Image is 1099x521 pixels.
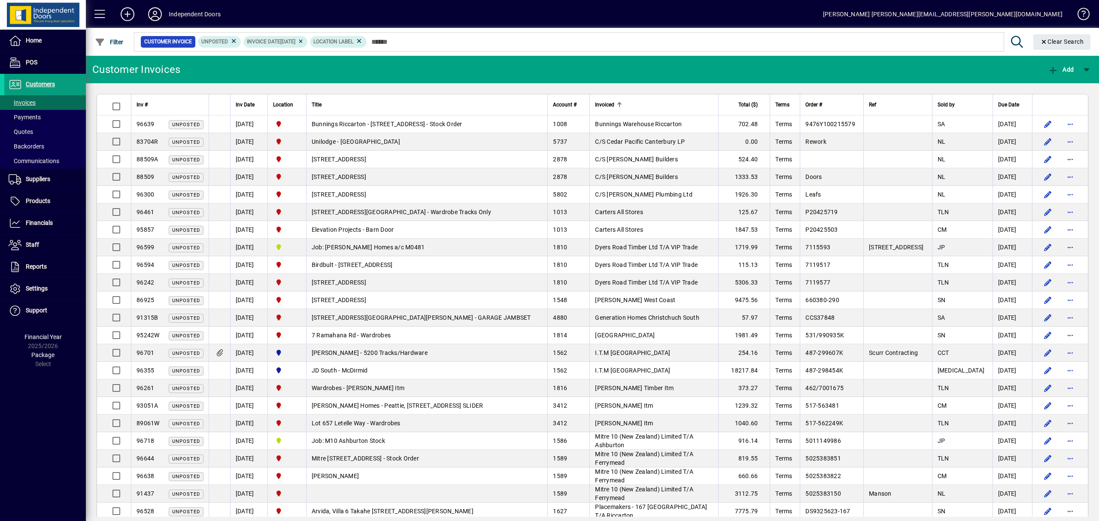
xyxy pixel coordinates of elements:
button: More options [1063,223,1077,236]
span: Invoices [9,99,36,106]
span: [STREET_ADDRESS] [312,156,366,163]
span: Terms [775,244,792,251]
span: 531/990935K [805,332,844,339]
span: Terms [775,279,792,286]
a: POS [4,52,86,73]
mat-chip: Customer Invoice Status: Unposted [198,36,241,47]
span: Package [31,351,55,358]
button: Edit [1041,135,1055,148]
span: [GEOGRAPHIC_DATA] [595,332,655,339]
span: Inv Date [236,100,255,109]
span: Invoice date [247,39,280,45]
a: Suppliers [4,169,86,190]
button: More options [1063,381,1077,395]
span: 9476Y100215579 [805,121,855,127]
td: [DATE] [993,362,1032,379]
span: Unposted [172,210,200,215]
td: [DATE] [993,221,1032,239]
span: Unilodge - [GEOGRAPHIC_DATA] [312,138,400,145]
td: [DATE] [993,239,1032,256]
span: Terms [775,314,792,321]
span: Title [312,100,322,109]
div: [PERSON_NAME] [PERSON_NAME][EMAIL_ADDRESS][PERSON_NAME][DOMAIN_NAME] [823,7,1063,21]
td: 702.48 [718,115,770,133]
span: Doors [805,173,822,180]
span: Terms [775,332,792,339]
td: 254.16 [718,344,770,362]
span: Suppliers [26,176,50,182]
span: 1008 [553,121,567,127]
span: JP [938,244,945,251]
span: Cromwell Central Otago [273,366,301,375]
span: Carters All Stores [595,209,643,215]
td: [DATE] [993,327,1032,344]
span: NL [938,191,946,198]
span: 4880 [553,314,567,321]
span: Christchurch [273,190,301,199]
td: [DATE] [993,274,1032,291]
span: 91315B [137,314,158,321]
span: Carters All Stores [595,226,643,233]
span: Christchurch [273,207,301,217]
span: Terms [775,349,792,356]
td: [DATE] [230,221,267,239]
span: [MEDICAL_DATA] [938,367,985,374]
td: 9475.56 [718,291,770,309]
span: Clear Search [1040,38,1084,45]
a: Payments [4,110,86,124]
button: Add [1046,62,1076,77]
span: 83704R [137,138,158,145]
button: Clear [1033,34,1091,50]
span: Location [273,100,293,109]
td: [DATE] [230,291,267,309]
span: 96639 [137,121,154,127]
span: Settings [26,285,48,292]
td: 5306.33 [718,274,770,291]
span: 660380-290 [805,297,839,303]
td: [DATE] [993,256,1032,274]
span: Christchurch [273,260,301,270]
span: 88509 [137,173,154,180]
span: Communications [9,158,59,164]
span: Generation Homes Christchuch South [595,314,699,321]
span: Christchurch [273,172,301,182]
span: Unposted [172,315,200,321]
span: [PERSON_NAME] West Coast [595,297,675,303]
span: 7115593 [805,244,830,251]
td: 115.13 [718,256,770,274]
button: Edit [1041,363,1055,377]
span: 1810 [553,261,567,268]
button: Edit [1041,293,1055,307]
span: Christchurch [273,278,301,287]
span: Terms [775,156,792,163]
td: [DATE] [230,133,267,151]
button: Edit [1041,258,1055,272]
span: 96355 [137,367,154,374]
button: Edit [1041,328,1055,342]
span: C/S [PERSON_NAME] Builders [595,156,678,163]
span: Unposted [172,368,200,374]
button: Edit [1041,434,1055,448]
span: Christchurch [273,137,301,146]
span: Christchurch [273,225,301,234]
span: Sold by [938,100,955,109]
span: Due Date [998,100,1019,109]
span: Account # [553,100,577,109]
button: More options [1063,346,1077,360]
button: More options [1063,487,1077,500]
button: More options [1063,399,1077,412]
td: 57.97 [718,309,770,327]
button: More options [1063,469,1077,483]
span: TLN [938,261,949,268]
span: Terms [775,121,792,127]
button: More options [1063,240,1077,254]
span: Support [26,307,47,314]
span: P20425503 [805,226,838,233]
td: [DATE] [993,168,1032,186]
span: 5802 [553,191,567,198]
span: 487-298454K [805,367,843,374]
a: Backorders [4,139,86,154]
td: 1719.99 [718,239,770,256]
td: [DATE] [230,379,267,397]
span: [STREET_ADDRESS] [869,244,923,251]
